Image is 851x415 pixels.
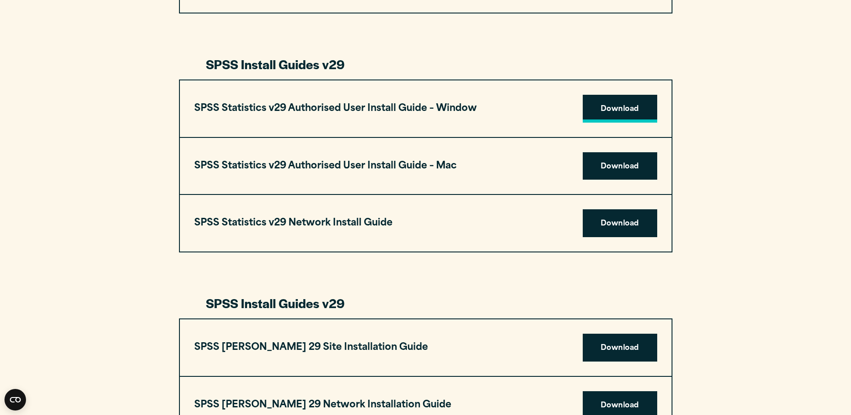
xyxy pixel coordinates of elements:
[583,209,657,237] a: Download
[206,56,646,73] h3: SPSS Install Guides v29
[583,152,657,180] a: Download
[583,334,657,362] a: Download
[194,100,477,117] h3: SPSS Statistics v29 Authorised User Install Guide – Window
[194,397,451,414] h3: SPSS [PERSON_NAME] 29 Network Installation Guide
[4,389,26,411] button: Open CMP widget
[194,158,457,175] h3: SPSS Statistics v29 Authorised User Install Guide – Mac
[206,295,646,312] h3: SPSS Install Guides v29
[194,339,428,356] h3: SPSS [PERSON_NAME] 29 Site Installation Guide
[194,215,393,232] h3: SPSS Statistics v29 Network Install Guide
[583,95,657,123] a: Download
